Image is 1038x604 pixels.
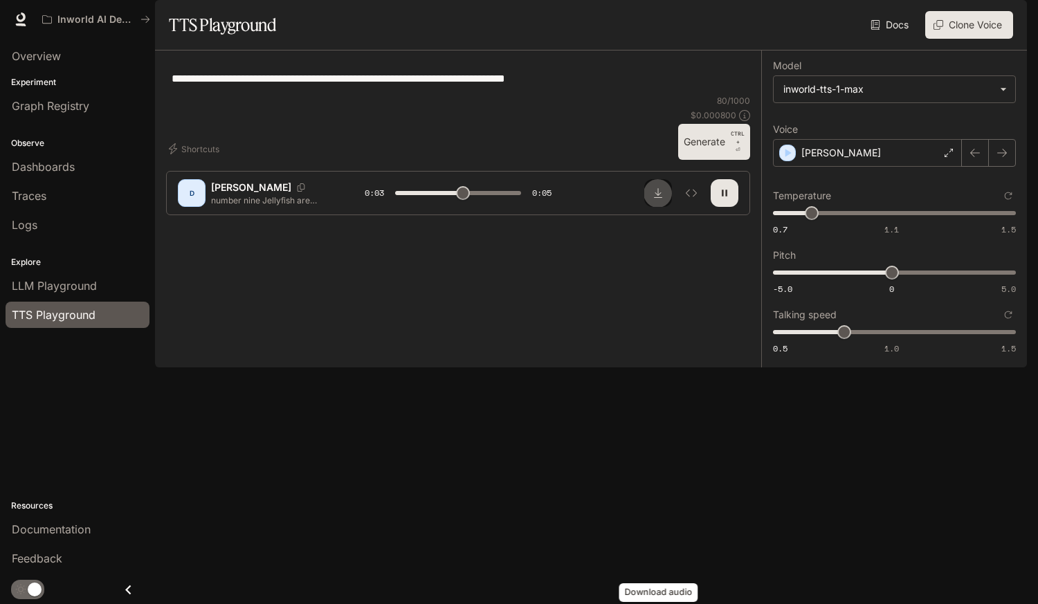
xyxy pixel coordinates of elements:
span: 0:05 [532,186,552,200]
p: 80 / 1000 [717,95,750,107]
span: 0 [889,283,894,295]
span: 1.5 [1001,223,1016,235]
button: Reset to default [1001,307,1016,322]
span: 1.0 [884,342,899,354]
span: 0.5 [773,342,787,354]
div: Download audio [619,583,698,602]
span: -5.0 [773,283,792,295]
button: Clone Voice [925,11,1013,39]
a: Docs [868,11,914,39]
button: GenerateCTRL +⏎ [678,124,750,160]
span: 5.0 [1001,283,1016,295]
button: Download audio [644,179,672,207]
h1: TTS Playground [169,11,276,39]
p: [PERSON_NAME] [211,181,291,194]
p: $ 0.000800 [691,109,736,121]
p: Model [773,61,801,71]
div: D [181,182,203,204]
span: 0:03 [365,186,384,200]
span: 1.5 [1001,342,1016,354]
span: 0.7 [773,223,787,235]
button: Inspect [677,179,705,207]
p: Pitch [773,250,796,260]
p: Inworld AI Demos [57,14,135,26]
p: Voice [773,125,798,134]
button: Copy Voice ID [291,183,311,192]
button: All workspaces [36,6,156,33]
p: number nine Jellyfish are made of 95% water — they’re basically living droplets! [211,194,331,206]
div: inworld-tts-1-max [774,76,1015,102]
span: 1.1 [884,223,899,235]
p: Talking speed [773,310,837,320]
p: Temperature [773,191,831,201]
p: CTRL + [731,129,745,146]
p: ⏎ [731,129,745,154]
div: inworld-tts-1-max [783,82,993,96]
p: [PERSON_NAME] [801,146,881,160]
button: Shortcuts [166,138,225,160]
button: Reset to default [1001,188,1016,203]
